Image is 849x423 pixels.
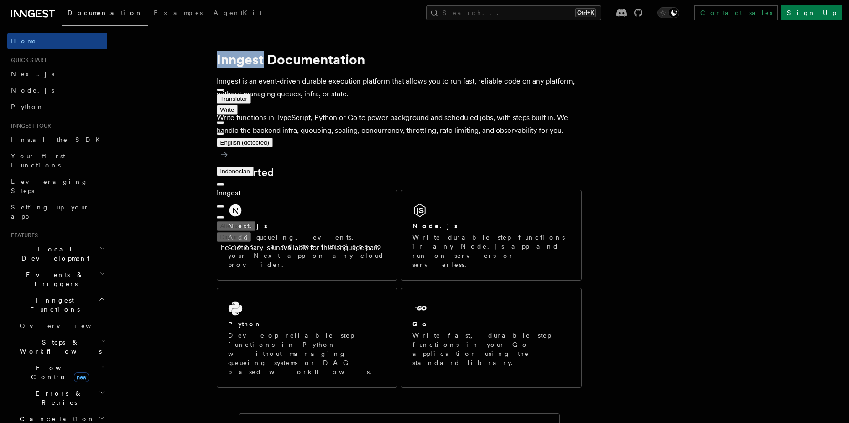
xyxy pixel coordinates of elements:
[401,288,582,388] a: GoWrite fast, durable step functions in your Go application using the standard library.
[412,233,570,269] p: Write durable step functions in any Node.js app and run on servers or serverless.
[214,9,262,16] span: AgentKit
[11,178,88,194] span: Leveraging Steps
[154,9,203,16] span: Examples
[16,318,107,334] a: Overview
[11,70,54,78] span: Next.js
[20,322,114,329] span: Overview
[228,331,386,376] p: Develop reliable step functions in Python without managing queueing systems or DAG based workflows.
[412,221,458,230] h2: Node.js
[781,5,842,20] a: Sign Up
[11,87,54,94] span: Node.js
[694,5,778,20] a: Contact sales
[401,190,582,281] a: Node.jsWrite durable step functions in any Node.js app and run on servers or serverless.
[7,296,99,314] span: Inngest Functions
[148,3,208,25] a: Examples
[11,37,36,46] span: Home
[7,57,47,64] span: Quick start
[7,241,107,266] button: Local Development
[7,131,107,148] a: Install the SDK
[7,82,107,99] a: Node.js
[228,319,262,329] h2: Python
[16,360,107,385] button: Flow Controlnew
[7,232,38,239] span: Features
[11,103,44,110] span: Python
[16,338,102,356] span: Steps & Workflows
[217,75,582,100] p: Inngest is an event-driven durable execution platform that allows you to run fast, reliable code ...
[217,288,397,388] a: PythonDevelop reliable step functions in Python without managing queueing systems or DAG based wo...
[7,292,107,318] button: Inngest Functions
[74,372,89,382] span: new
[7,122,51,130] span: Inngest tour
[412,319,429,329] h2: Go
[7,199,107,225] a: Setting up your app
[7,99,107,115] a: Python
[62,3,148,26] a: Documentation
[11,152,65,169] span: Your first Functions
[217,51,582,68] h1: Inngest Documentation
[208,3,267,25] a: AgentKit
[11,136,105,143] span: Install the SDK
[426,5,601,20] button: Search...Ctrl+K
[7,33,107,49] a: Home
[16,389,99,407] span: Errors & Retries
[575,8,596,17] kbd: Ctrl+K
[7,66,107,82] a: Next.js
[68,9,143,16] span: Documentation
[16,363,100,381] span: Flow Control
[11,204,89,220] span: Setting up your app
[7,270,99,288] span: Events & Triggers
[412,331,570,367] p: Write fast, durable step functions in your Go application using the standard library.
[7,266,107,292] button: Events & Triggers
[7,173,107,199] a: Leveraging Steps
[7,245,99,263] span: Local Development
[217,111,582,137] p: Write functions in TypeScript, Python or Go to power background and scheduled jobs, with steps bu...
[657,7,679,18] button: Toggle dark mode
[16,334,107,360] button: Steps & Workflows
[7,148,107,173] a: Your first Functions
[16,385,107,411] button: Errors & Retries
